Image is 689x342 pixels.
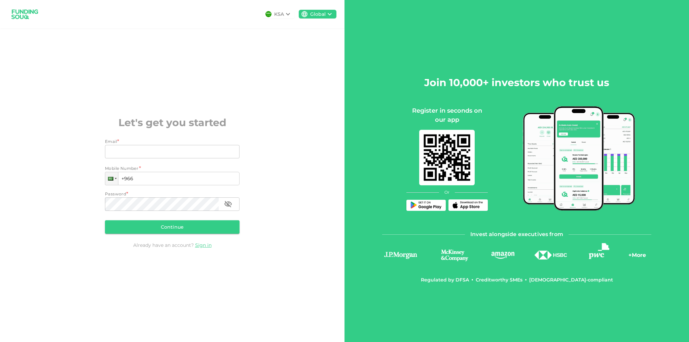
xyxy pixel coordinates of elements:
[529,276,613,283] div: [DEMOGRAPHIC_DATA]-compliant
[105,242,240,249] div: Already have an account?
[265,11,271,17] img: flag-sa.b9a346574cdc8950dd34b50780441f57.svg
[8,5,42,23] img: logo
[419,130,475,185] img: mobile-app
[105,172,118,185] div: Saudi Arabia: + 966
[105,191,126,196] span: Password
[310,11,326,18] div: Global
[470,230,563,239] span: Invest alongside executives from
[435,249,474,262] img: logo
[105,139,117,144] span: Email
[105,145,232,158] input: email
[534,251,568,260] img: logo
[382,251,419,260] img: logo
[476,276,522,283] div: Creditworthy SMEs
[424,75,609,90] h2: Join 10,000+ investors who trust us
[105,172,240,185] input: 1 (702) 123-4567
[523,106,636,211] img: mobile-app
[589,243,609,259] img: logo
[195,242,212,248] a: Sign in
[406,106,488,124] div: Register in seconds on our app
[105,115,240,130] h2: Let's get you started
[628,251,646,263] div: + More
[409,201,443,209] img: Play Store
[451,201,485,209] img: App Store
[421,276,469,283] div: Regulated by DFSA
[490,251,515,259] img: logo
[274,11,284,18] div: KSA
[105,220,240,234] button: Continue
[105,197,219,211] input: password
[105,165,138,172] span: Mobile Number
[444,189,449,195] span: Or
